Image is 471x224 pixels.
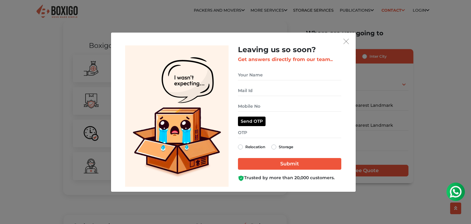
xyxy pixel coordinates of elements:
[238,85,341,96] input: Mail Id
[238,127,341,138] input: OTP
[279,143,293,151] label: Storage
[238,158,341,170] input: Submit
[238,45,341,54] h2: Leaving us so soon?
[238,70,341,80] input: Your Name
[6,6,18,18] img: whatsapp-icon.svg
[238,117,266,126] button: Send OTP
[238,101,341,112] input: Mobile No
[238,175,341,181] div: Trusted by more than 20,000 customers.
[343,39,349,44] img: exit
[238,175,244,181] img: Boxigo Customer Shield
[245,143,265,151] label: Relocation
[125,45,229,187] img: Lead Welcome Image
[238,56,341,62] h3: Get answers directly from our team..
